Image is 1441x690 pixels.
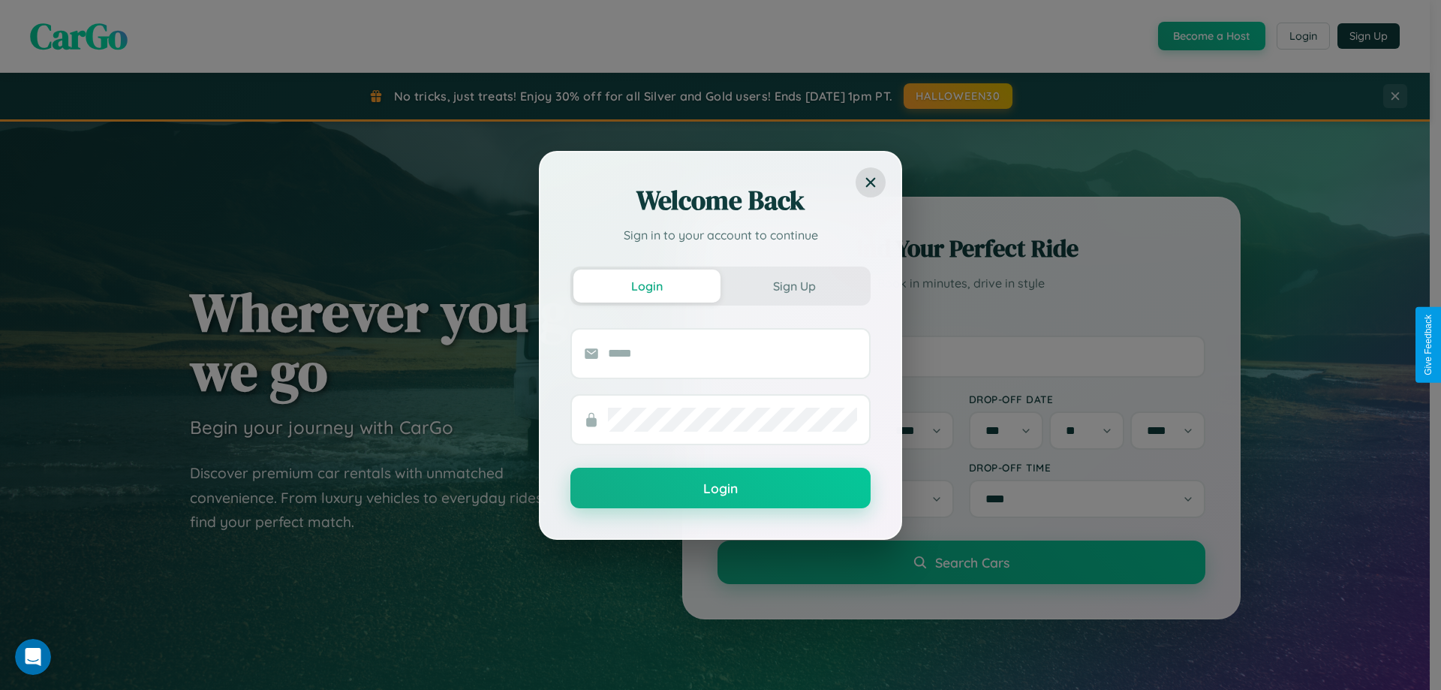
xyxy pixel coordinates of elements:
[720,270,868,303] button: Sign Up
[570,182,871,218] h2: Welcome Back
[573,270,720,303] button: Login
[570,468,871,508] button: Login
[1423,315,1433,375] div: Give Feedback
[570,226,871,244] p: Sign in to your account to continue
[15,639,51,675] iframe: Intercom live chat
